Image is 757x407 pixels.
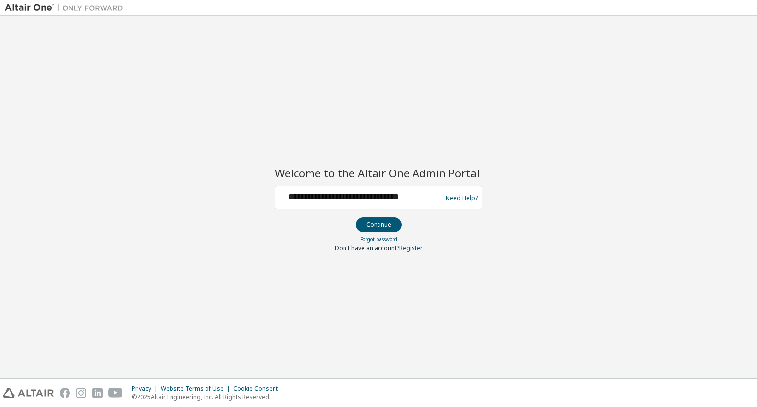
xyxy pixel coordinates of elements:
[132,393,284,401] p: © 2025 Altair Engineering, Inc. All Rights Reserved.
[399,244,423,252] a: Register
[92,388,103,398] img: linkedin.svg
[335,244,399,252] span: Don't have an account?
[76,388,86,398] img: instagram.svg
[108,388,123,398] img: youtube.svg
[3,388,54,398] img: altair_logo.svg
[233,385,284,393] div: Cookie Consent
[132,385,161,393] div: Privacy
[161,385,233,393] div: Website Terms of Use
[5,3,128,13] img: Altair One
[360,236,397,243] a: Forgot password
[275,166,482,180] h2: Welcome to the Altair One Admin Portal
[356,217,402,232] button: Continue
[60,388,70,398] img: facebook.svg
